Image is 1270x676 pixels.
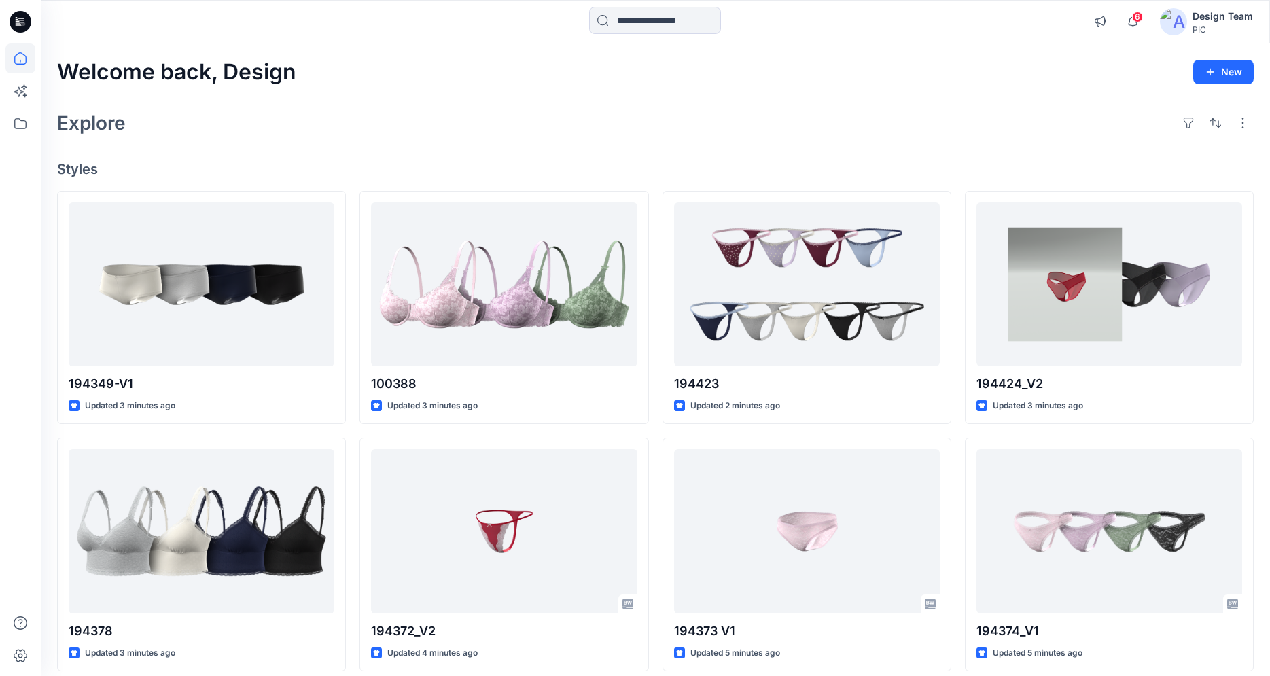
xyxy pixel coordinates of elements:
a: 194378 [69,449,334,613]
p: 194374_V1 [976,622,1242,641]
div: PIC [1193,24,1253,35]
p: 194373 V1 [674,622,940,641]
p: Updated 3 minutes ago [387,399,478,413]
p: 194424_V2 [976,374,1242,393]
p: Updated 5 minutes ago [690,646,780,660]
p: Updated 3 minutes ago [85,399,175,413]
p: Updated 3 minutes ago [85,646,175,660]
img: avatar [1160,8,1187,35]
a: 194424_V2 [976,202,1242,366]
a: 194349-V1 [69,202,334,366]
p: Updated 4 minutes ago [387,646,478,660]
p: 194349-V1 [69,374,334,393]
h2: Explore [57,112,126,134]
p: 100388 [371,374,637,393]
a: 100388 [371,202,637,366]
a: 194423 [674,202,940,366]
a: 194372_V2 [371,449,637,613]
a: 194373 V1 [674,449,940,613]
div: Design Team [1193,8,1253,24]
a: 194374_V1 [976,449,1242,613]
p: 194423 [674,374,940,393]
h4: Styles [57,161,1254,177]
h2: Welcome back, Design [57,60,296,85]
p: Updated 2 minutes ago [690,399,780,413]
p: Updated 3 minutes ago [993,399,1083,413]
p: 194378 [69,622,334,641]
p: 194372_V2 [371,622,637,641]
p: Updated 5 minutes ago [993,646,1082,660]
button: New [1193,60,1254,84]
span: 6 [1132,12,1143,22]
